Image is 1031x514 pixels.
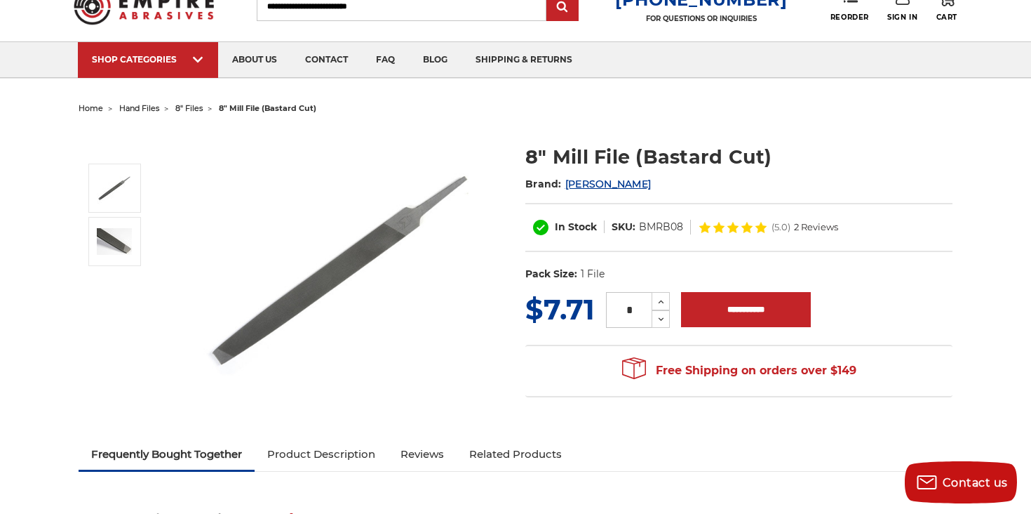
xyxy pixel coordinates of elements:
dt: SKU: [612,220,635,235]
a: Reviews [388,439,457,470]
a: faq [362,42,409,78]
dd: 1 File [581,267,605,282]
a: blog [409,42,461,78]
div: SHOP CATEGORIES [92,54,204,65]
span: Reorder [830,13,869,22]
a: Related Products [457,439,574,470]
span: 2 Reviews [794,223,838,232]
p: FOR QUESTIONS OR INQUIRIES [615,14,788,23]
span: Contact us [943,476,1008,489]
a: shipping & returns [461,42,586,78]
img: 8 Inch Mill metal file tool [97,228,132,255]
a: about us [218,42,291,78]
dd: BMRB08 [639,220,683,235]
span: (5.0) [771,223,790,232]
span: 8" mill file (bastard cut) [219,103,316,113]
span: Free Shipping on orders over $149 [622,357,856,385]
img: 8" Mill File Bastard Cut [97,171,132,206]
span: Brand: [525,178,562,190]
a: home [79,103,103,113]
a: [PERSON_NAME] [565,178,651,190]
h1: 8" Mill File (Bastard Cut) [525,143,952,171]
a: contact [291,42,362,78]
span: Cart [936,13,957,22]
a: Product Description [255,439,388,470]
a: Frequently Bought Together [79,439,255,470]
dt: Pack Size: [525,267,577,282]
span: $7.71 [525,292,595,327]
a: 8" files [175,103,203,113]
a: hand files [119,103,159,113]
img: 8" Mill File Bastard Cut [199,128,480,409]
span: Sign In [887,13,917,22]
span: In Stock [555,220,597,233]
button: Contact us [905,461,1017,503]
